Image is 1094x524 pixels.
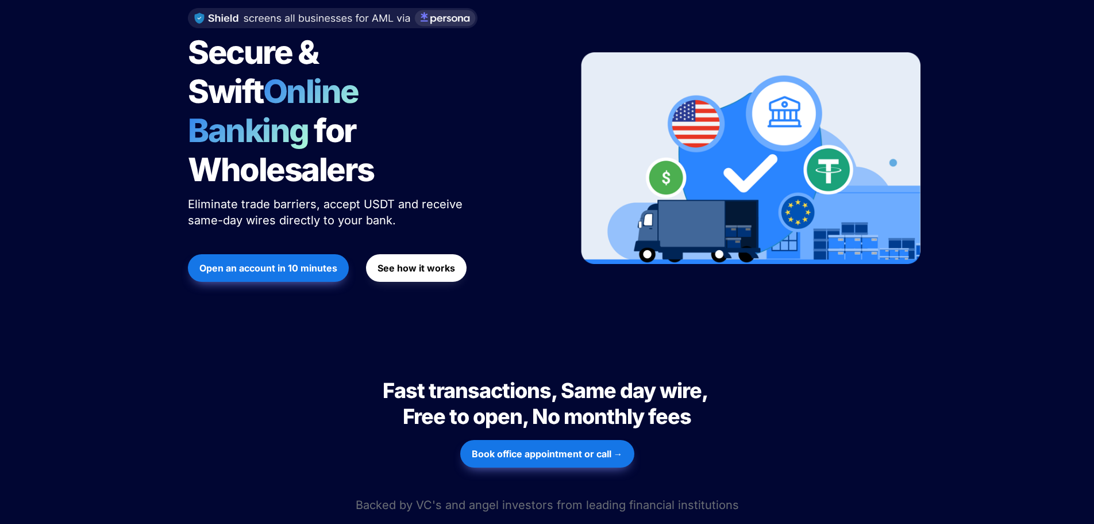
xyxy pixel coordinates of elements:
span: Backed by VC's and angel investors from leading financial institutions [356,498,739,512]
strong: Book office appointment or call → [472,448,623,460]
strong: See how it works [377,262,455,274]
button: Book office appointment or call → [460,440,634,468]
span: Fast transactions, Same day wire, Free to open, No monthly fees [383,378,711,429]
a: Open an account in 10 minutes [188,248,349,288]
span: Eliminate trade barriers, accept USDT and receive same-day wires directly to your bank. [188,197,466,227]
button: Open an account in 10 minutes [188,254,349,282]
a: See how it works [366,248,467,288]
strong: Open an account in 10 minutes [199,262,337,274]
span: for Wholesalers [188,111,374,189]
span: Online Banking [188,72,370,150]
a: Book office appointment or call → [460,434,634,473]
button: See how it works [366,254,467,282]
span: Secure & Swift [188,33,323,111]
